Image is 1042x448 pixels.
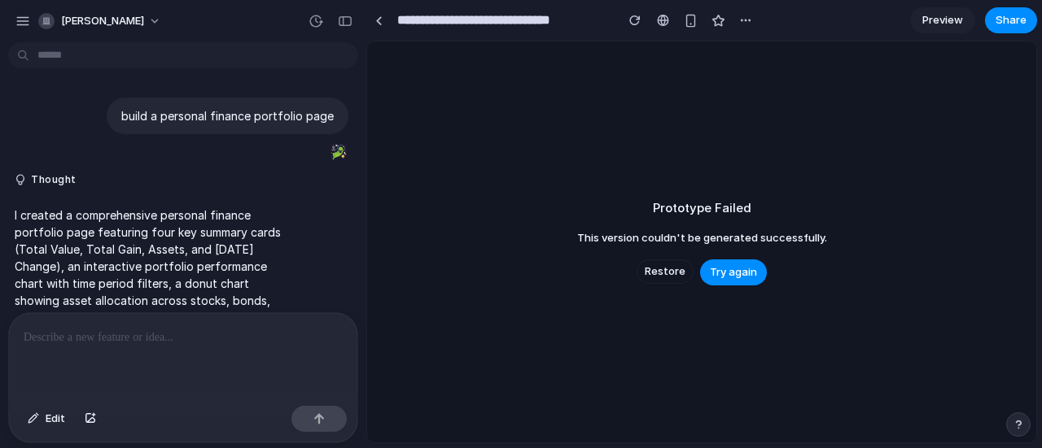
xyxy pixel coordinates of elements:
button: Edit [20,406,73,432]
h2: Prototype Failed [653,199,751,218]
span: Try again [710,264,757,281]
span: Restore [645,263,685,280]
p: build a personal finance portfolio page [121,107,334,124]
span: This version couldn't be generated successfully. [577,230,827,246]
button: Try again [700,259,767,285]
button: Share [985,7,1037,33]
button: Restore [637,259,694,284]
span: Preview [922,12,963,28]
span: Share [996,12,1027,28]
a: Preview [910,7,975,33]
span: Edit [46,411,65,427]
span: [PERSON_NAME] [61,13,144,29]
p: I created a comprehensive personal finance portfolio page featuring four key summary cards (Total... [15,207,287,411]
button: [PERSON_NAME] [32,8,169,34]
